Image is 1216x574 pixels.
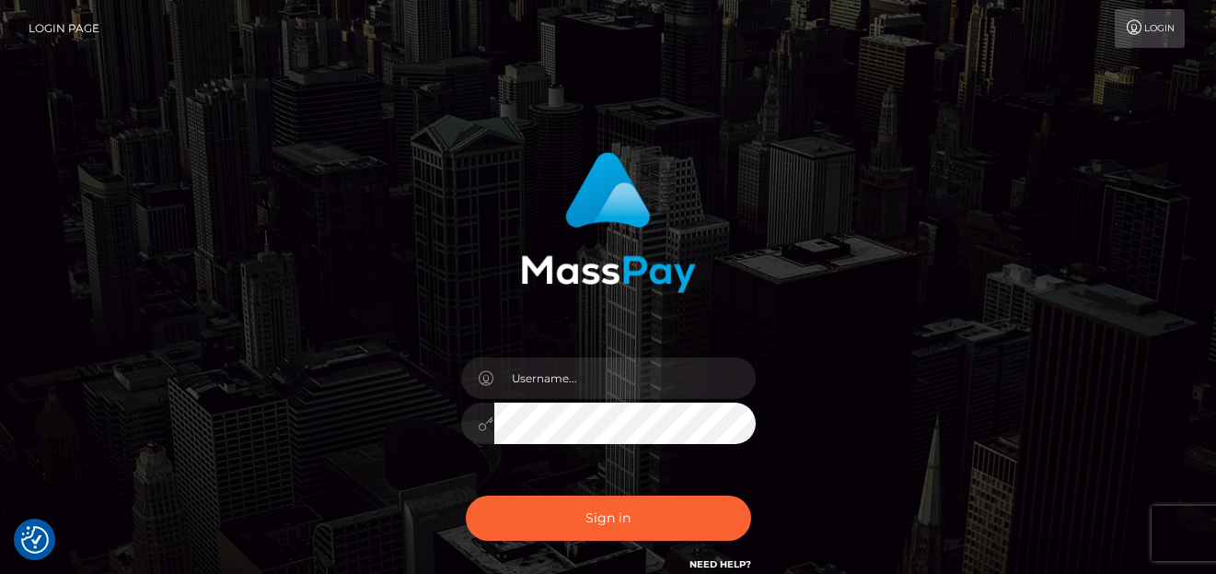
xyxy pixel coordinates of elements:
[29,9,99,48] a: Login Page
[21,526,49,554] img: Revisit consent button
[1115,9,1185,48] a: Login
[689,558,751,570] a: Need Help?
[21,526,49,554] button: Consent Preferences
[466,496,751,541] button: Sign in
[494,357,756,399] input: Username...
[521,152,696,293] img: MassPay Login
